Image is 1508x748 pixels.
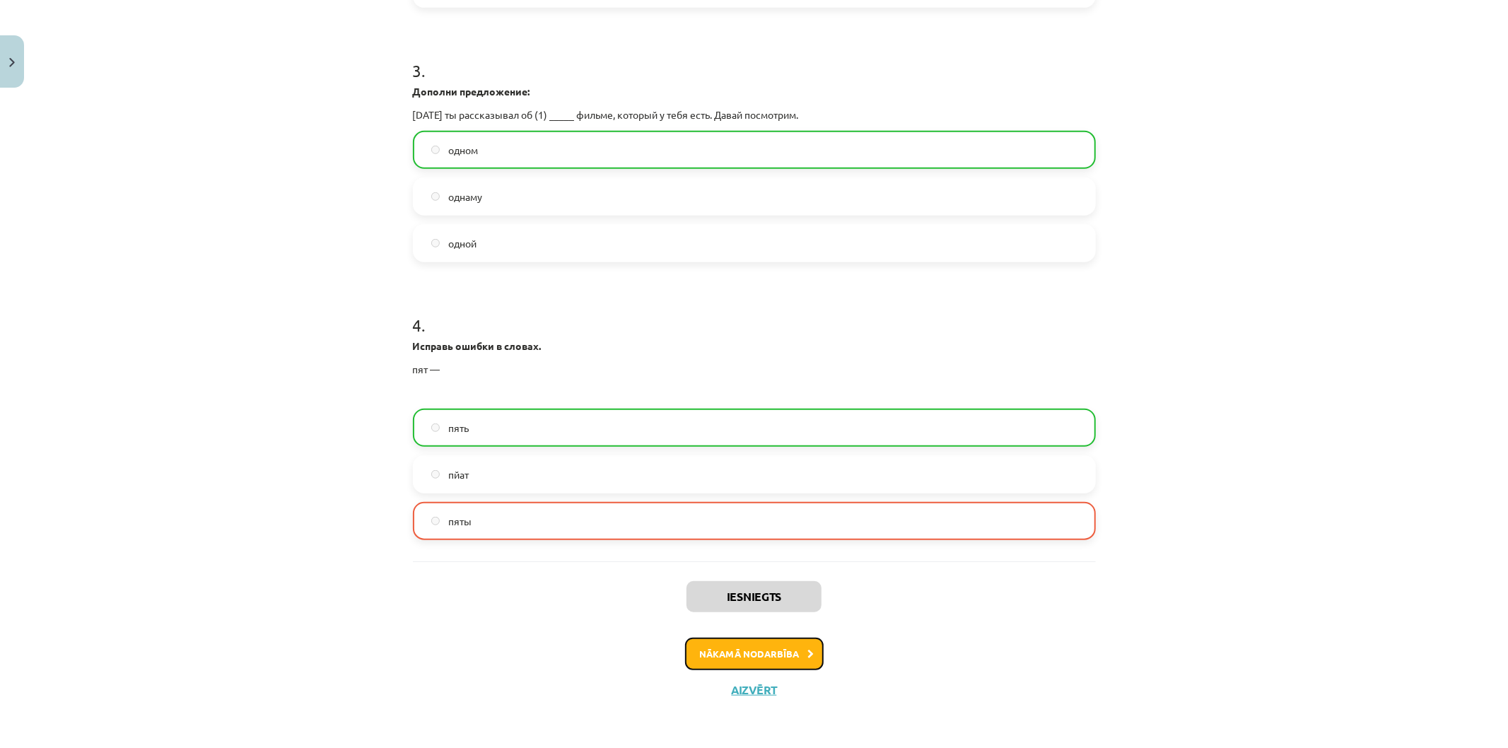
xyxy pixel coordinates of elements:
[448,189,482,204] span: однаму
[431,470,440,479] input: пйат
[727,683,781,697] button: Aizvērt
[685,638,824,670] button: Nākamā nodarbība
[448,143,478,158] span: одном
[413,339,542,352] strong: Исправь ошибки в словах.
[431,517,440,526] input: пяты
[448,467,469,482] span: пйат
[9,58,15,67] img: icon-close-lesson-0947bae3869378f0d4975bcd49f059093ad1ed9edebbc8119c70593378902aed.svg
[413,291,1096,334] h1: 4 .
[431,192,440,201] input: однаму
[431,423,440,433] input: пять
[448,421,469,436] span: пять
[448,514,472,529] span: пяты
[686,581,822,612] button: Iesniegts
[431,239,440,248] input: одной
[413,362,1096,377] p: пят —
[413,36,1096,80] h1: 3 .
[413,107,1096,122] p: [DATE] ты рассказывал об (1) _____ фильме, который у тебя есть. Давай посмотрим.
[431,146,440,155] input: одном
[448,236,477,251] span: одной
[413,85,530,98] strong: Дополни предложение:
